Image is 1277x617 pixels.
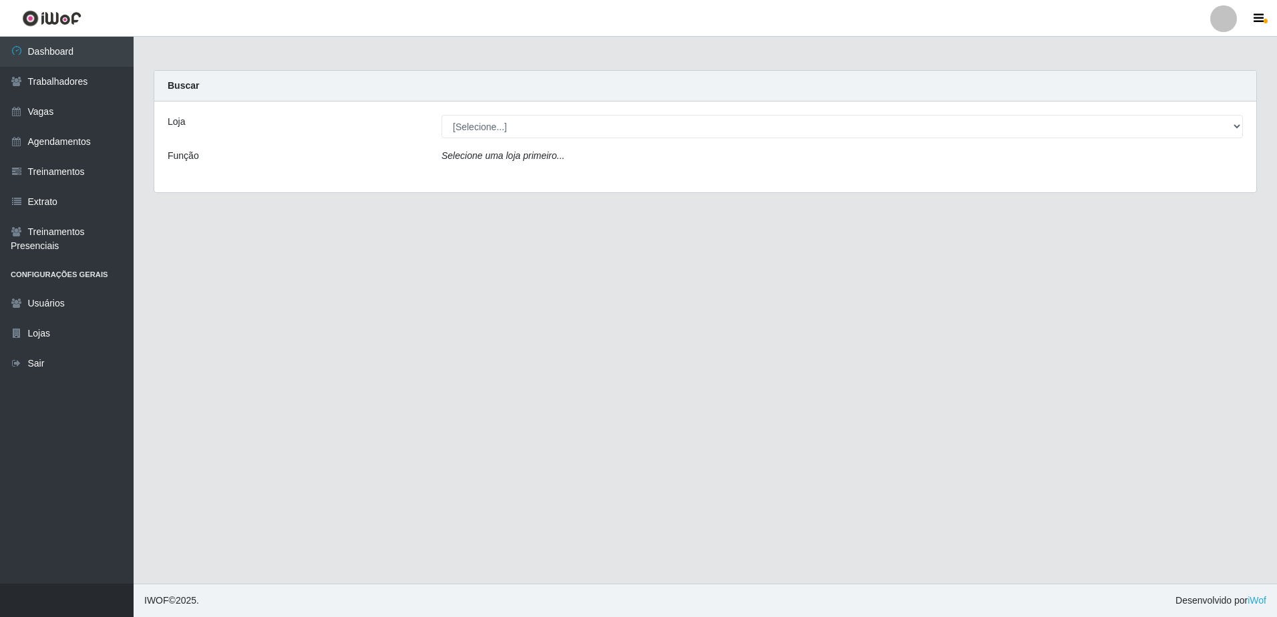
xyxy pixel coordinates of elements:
[168,115,185,129] label: Loja
[144,594,199,608] span: © 2025 .
[168,80,199,91] strong: Buscar
[22,10,81,27] img: CoreUI Logo
[1248,595,1266,606] a: iWof
[441,150,564,161] i: Selecione uma loja primeiro...
[1175,594,1266,608] span: Desenvolvido por
[144,595,169,606] span: IWOF
[168,149,199,163] label: Função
